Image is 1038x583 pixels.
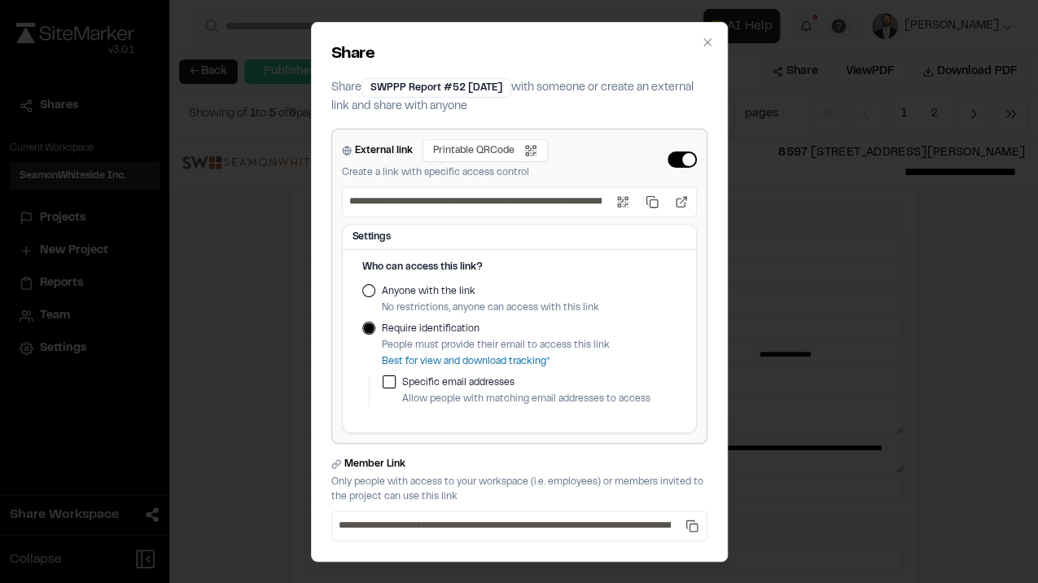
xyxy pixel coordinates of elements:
[382,338,610,353] p: People must provide their email to access this link
[331,475,707,504] p: Only people with access to your workspace (i.e. employees) or members invited to the project can ...
[362,260,677,274] h4: Who can access this link?
[423,139,548,162] button: Printable QRCode
[402,392,677,406] p: Allow people with matching email addresses to access
[353,230,686,244] h3: Settings
[344,457,405,471] label: Member Link
[342,165,548,180] p: Create a link with specific access control
[355,143,413,158] label: External link
[402,375,677,390] label: Specific email addresses
[361,78,511,98] div: SWPPP Report #52 [DATE]
[382,322,610,336] label: Require identification
[382,354,610,369] p: Best for view and download tracking*
[382,300,599,315] p: No restrictions, anyone can access with this link
[382,284,599,299] label: Anyone with the link
[331,78,707,116] p: Share with someone or create an external link and share with anyone
[331,42,707,67] h2: Share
